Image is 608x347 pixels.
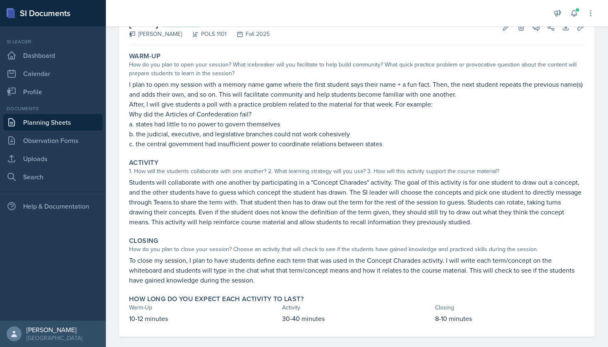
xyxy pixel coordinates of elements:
[3,83,103,100] a: Profile
[3,38,103,45] div: Si leader
[435,314,585,323] p: 8-10 minutes
[129,30,182,38] div: [PERSON_NAME]
[129,177,585,227] p: Students will collaborate with one another by participating in a "Concept Charades" activity. The...
[435,303,585,312] div: Closing
[3,65,103,82] a: Calendar
[129,245,585,254] div: How do you plan to close your session? Choose an activity that will check to see if the students ...
[282,303,432,312] div: Activity
[129,314,279,323] p: 10-12 minutes
[227,30,270,38] div: Fall 2025
[129,159,158,167] label: Activity
[129,129,585,139] p: b. the judicial, executive, and legislative branches could not work cohesively
[26,326,82,334] div: [PERSON_NAME]
[129,119,585,129] p: a. states had little to no power to govern themselves
[3,114,103,131] a: Planning Sheets
[129,167,585,176] div: 1. How will the students collaborate with one another? 2. What learning strategy will you use? 3....
[3,150,103,167] a: Uploads
[129,255,585,285] p: To close my session, I plan to have students define each term that was used in the Concept Charad...
[129,139,585,149] p: c. the central government had insufficient power to coordinate relations between states
[26,334,82,342] div: [GEOGRAPHIC_DATA]
[129,60,585,78] div: How do you plan to open your session? What icebreaker will you facilitate to help build community...
[129,79,585,99] p: I plan to open my session with a memory name game where the first student says their name + a fun...
[182,30,227,38] div: POLS 1101
[3,132,103,149] a: Observation Forms
[129,99,585,109] p: After, I will give students a poll with a practice problem related to the material for that week....
[3,198,103,214] div: Help & Documentation
[129,303,279,312] div: Warm-Up
[3,47,103,64] a: Dashboard
[129,295,304,303] label: How long do you expect each activity to last?
[129,109,585,119] p: Why did the Articles of Confederation fail?
[282,314,432,323] p: 30-40 minutes
[129,52,161,60] label: Warm-Up
[129,237,158,245] label: Closing
[3,105,103,112] div: Documents
[3,169,103,185] a: Search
